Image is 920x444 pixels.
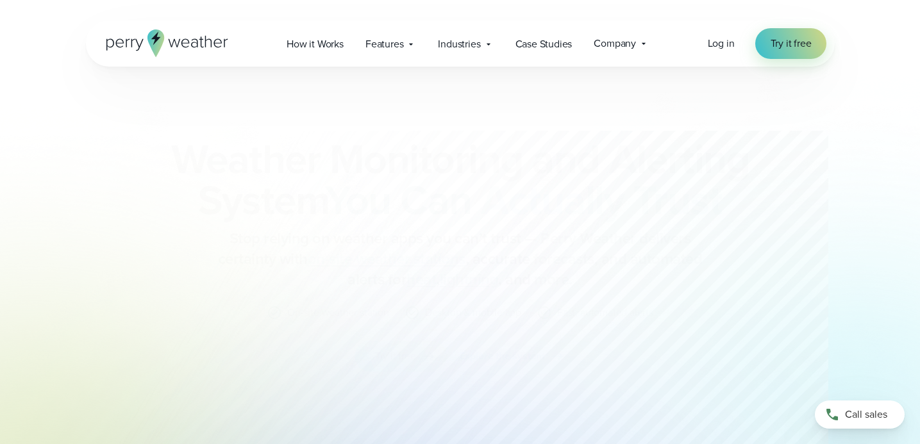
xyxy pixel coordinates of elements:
[505,31,583,57] a: Case Studies
[287,37,344,52] span: How it Works
[594,36,636,51] span: Company
[771,36,812,51] span: Try it free
[755,28,827,59] a: Try it free
[515,37,573,52] span: Case Studies
[438,37,480,52] span: Industries
[845,407,887,422] span: Call sales
[365,37,404,52] span: Features
[276,31,355,57] a: How it Works
[708,36,735,51] a: Log in
[815,400,905,429] a: Call sales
